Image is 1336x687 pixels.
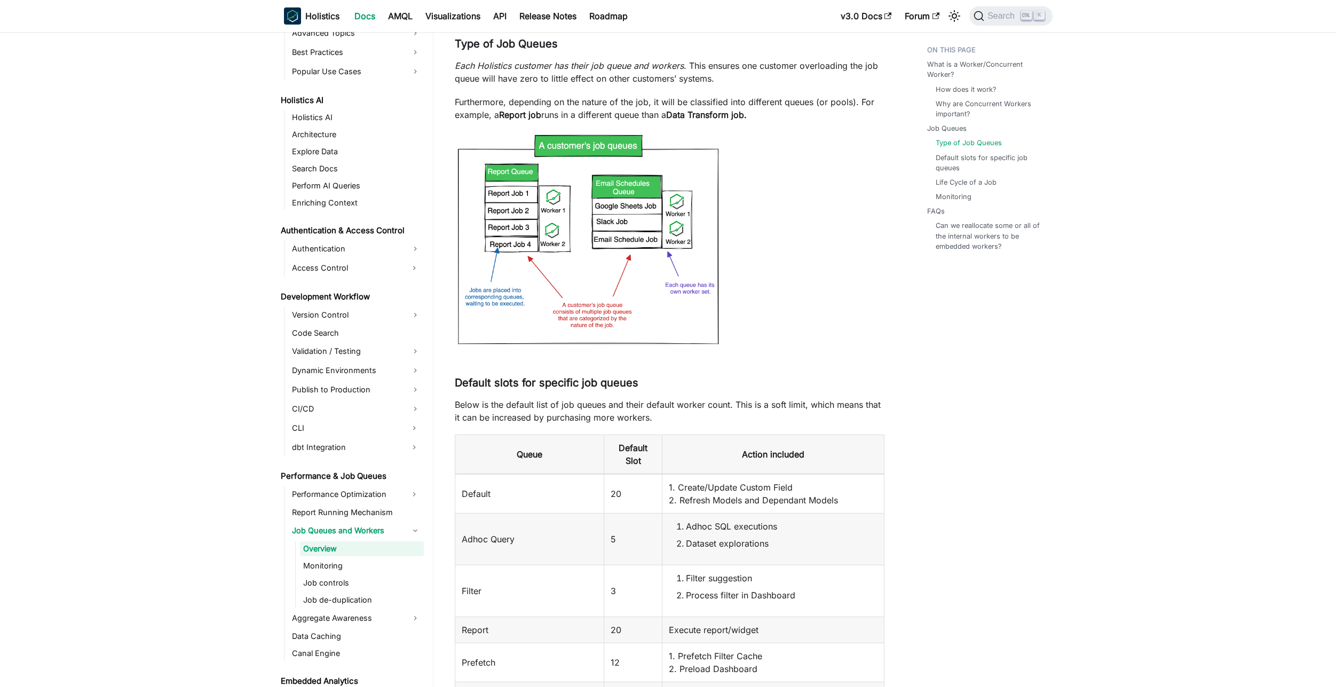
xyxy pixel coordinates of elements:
[289,63,424,80] a: Popular Use Cases
[455,474,604,514] td: Default
[936,220,1042,251] a: Can we reallocate some or all of the internal workers to be embedded workers?
[662,617,884,643] td: Execute report/widget
[289,610,424,627] a: Aggregate Awareness
[662,435,884,474] th: Action included
[289,306,424,323] a: Version Control
[405,259,424,277] button: Expand sidebar category 'Access Control'
[499,109,541,120] strong: Report job
[455,398,884,424] p: Below is the default list of job queues and their default worker count. This is a soft limit, whi...
[289,161,424,176] a: Search Docs
[969,6,1052,26] button: Search (Ctrl+K)
[455,96,884,121] p: Furthermore, depending on the nature of the job, it will be classified into different queues (or ...
[289,486,405,503] a: Performance Optimization
[284,7,339,25] a: HolisticsHolistics
[405,420,424,437] button: Expand sidebar category 'CLI'
[273,32,433,687] nav: Docs sidebar
[289,259,405,277] a: Access Control
[686,589,877,602] li: Process filter in Dashboard
[927,206,945,216] a: FAQs
[382,7,419,25] a: AMQL
[487,7,513,25] a: API
[405,486,424,503] button: Expand sidebar category 'Performance Optimization'
[662,643,884,682] td: 1. Prefetch Filter Cache 2. Preload Dashboard
[289,629,424,644] a: Data Caching
[289,522,424,539] a: Job Queues and Workers
[686,520,877,533] li: Adhoc SQL executions
[604,474,662,514] td: 20
[300,558,424,573] a: Monitoring
[278,289,424,304] a: Development Workflow
[604,643,662,682] td: 12
[278,223,424,238] a: Authentication & Access Control
[289,400,424,417] a: CI/CD
[289,178,424,193] a: Perform AI Queries
[686,537,877,550] li: Dataset explorations
[936,99,1042,119] a: Why are Concurrent Workers important?
[289,439,405,456] a: dbt Integration
[946,7,963,25] button: Switch between dark and light mode (currently light mode)
[936,138,1002,148] a: Type of Job Queues
[455,132,722,347] img: multiple_queue.png
[604,435,662,474] th: Default Slot
[305,10,339,22] b: Holistics
[284,7,301,25] img: Holistics
[455,59,884,85] p: . This ensures one customer overloading the job queue will have zero to little effect on other cu...
[455,60,684,71] em: Each Holistics customer has their job queue and workers
[662,474,884,514] td: 1. Create/Update Custom Field 2. Refresh Models and Dependant Models
[348,7,382,25] a: Docs
[289,44,424,61] a: Best Practices
[927,123,967,133] a: Job Queues
[289,110,424,125] a: Holistics AI
[455,565,604,617] td: Filter
[455,617,604,643] td: Report
[300,575,424,590] a: Job controls
[834,7,898,25] a: v3.0 Docs
[289,343,424,360] a: Validation / Testing
[300,593,424,607] a: Job de-duplication
[419,7,487,25] a: Visualizations
[936,177,997,187] a: Life Cycle of a Job
[513,7,583,25] a: Release Notes
[278,93,424,108] a: Holistics AI
[666,109,747,120] strong: Data Transform job.
[278,469,424,484] a: Performance & Job Queues
[936,84,997,94] a: How does it work?
[455,513,604,565] td: Adhoc Query
[289,381,424,398] a: Publish to Production
[289,646,424,661] a: Canal Engine
[936,153,1042,173] a: Default slots for specific job queues
[289,326,424,341] a: Code Search
[289,505,424,520] a: Report Running Mechanism
[289,25,424,42] a: Advanced Topics
[583,7,634,25] a: Roadmap
[289,240,424,257] a: Authentication
[289,420,405,437] a: CLI
[455,643,604,682] td: Prefetch
[300,541,424,556] a: Overview
[289,127,424,142] a: Architecture
[289,362,424,379] a: Dynamic Environments
[289,195,424,210] a: Enriching Context
[604,617,662,643] td: 20
[604,565,662,617] td: 3
[898,7,946,25] a: Forum
[289,144,424,159] a: Explore Data
[927,59,1046,80] a: What is a Worker/Concurrent Worker?
[936,192,971,202] a: Monitoring
[455,37,884,51] h3: Type of Job Queues
[686,572,877,585] li: Filter suggestion
[455,376,884,390] h3: Default slots for specific job queues
[1034,11,1045,20] kbd: K
[984,11,1021,21] span: Search
[604,513,662,565] td: 5
[455,435,604,474] th: Queue
[405,439,424,456] button: Expand sidebar category 'dbt Integration'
